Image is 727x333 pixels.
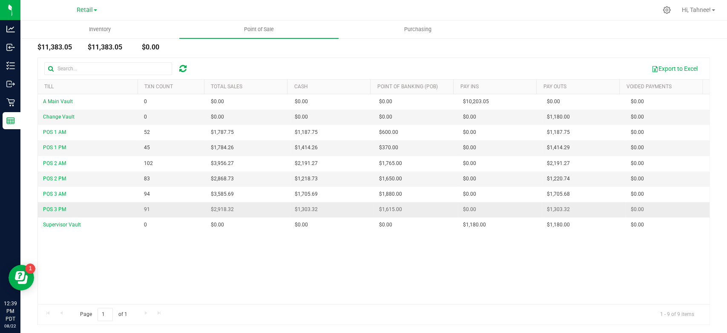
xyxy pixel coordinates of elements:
[211,206,234,214] span: $2,918.32
[20,20,179,38] a: Inventory
[295,113,308,121] span: $0.00
[6,61,15,70] inline-svg: Inventory
[144,113,147,121] span: 0
[463,190,476,198] span: $0.00
[463,175,476,183] span: $0.00
[379,98,392,106] span: $0.00
[179,20,338,38] a: Point of Sale
[43,191,66,197] span: POS 3 AM
[547,98,560,106] span: $0.00
[43,206,66,212] span: POS 3 PM
[211,144,234,152] span: $1,784.26
[9,265,34,290] iframe: Resource center
[463,128,476,136] span: $0.00
[211,84,242,90] a: Total Sales
[43,129,66,135] span: POS 1 AM
[211,190,234,198] span: $3,585.69
[144,175,150,183] span: 83
[295,128,318,136] span: $1,187.75
[211,113,224,121] span: $0.00
[142,44,203,51] div: $0.00
[43,160,66,166] span: POS 2 AM
[463,221,486,229] span: $1,180.00
[631,113,644,121] span: $0.00
[78,26,122,33] span: Inventory
[631,221,644,229] span: $0.00
[295,175,318,183] span: $1,218.73
[43,176,66,182] span: POS 2 PM
[339,20,497,38] a: Purchasing
[379,113,392,121] span: $0.00
[547,206,570,214] span: $1,303.32
[463,206,476,214] span: $0.00
[646,61,703,76] button: Export to Excel
[77,6,93,14] span: Retail
[73,308,134,321] span: Page of 1
[547,128,570,136] span: $1,187.75
[547,175,570,183] span: $1,220.74
[547,144,570,152] span: $1,414.29
[631,144,644,152] span: $0.00
[463,113,476,121] span: $0.00
[379,206,402,214] span: $1,615.00
[43,114,75,120] span: Change Vault
[377,84,437,90] a: Point of Banking (POB)
[4,300,17,323] p: 12:39 PM PDT
[4,323,17,329] p: 08/22
[25,264,35,274] iframe: Resource center unread badge
[144,128,150,136] span: 52
[543,84,566,90] a: Pay Outs
[295,98,308,106] span: $0.00
[98,308,113,321] input: 1
[379,175,402,183] span: $1,650.00
[547,221,570,229] span: $1,180.00
[294,84,307,90] a: Cash
[211,159,234,168] span: $3,956.27
[463,159,476,168] span: $0.00
[379,159,402,168] span: $1,765.00
[547,190,570,198] span: $1,705.68
[626,84,671,90] a: Voided Payments
[295,221,308,229] span: $0.00
[44,84,54,90] a: Till
[379,144,398,152] span: $370.00
[379,190,402,198] span: $1,880.00
[463,98,489,106] span: $10,203.05
[233,26,285,33] span: Point of Sale
[211,175,234,183] span: $2,868.73
[6,25,15,33] inline-svg: Analytics
[653,308,701,321] span: 1 - 9 of 9 items
[460,84,478,90] a: Pay Ins
[631,159,644,168] span: $0.00
[379,221,392,229] span: $0.00
[393,26,443,33] span: Purchasing
[547,159,570,168] span: $2,191.27
[44,62,172,75] input: Search...
[43,222,81,228] span: Supervisor Vault
[144,98,147,106] span: 0
[43,98,73,104] span: A Main Vault
[6,80,15,88] inline-svg: Outbound
[682,6,711,13] span: Hi, Tahnee!
[6,43,15,52] inline-svg: Inbound
[463,144,476,152] span: $0.00
[43,145,66,151] span: POS 1 PM
[37,44,75,51] div: $11,383.05
[295,159,318,168] span: $2,191.27
[295,144,318,152] span: $1,414.26
[661,6,672,14] div: Manage settings
[211,221,224,229] span: $0.00
[6,98,15,107] inline-svg: Retail
[88,44,129,51] div: $11,383.05
[631,128,644,136] span: $0.00
[295,190,318,198] span: $1,705.69
[144,206,150,214] span: 91
[631,206,644,214] span: $0.00
[379,128,398,136] span: $600.00
[144,144,150,152] span: 45
[211,98,224,106] span: $0.00
[144,84,173,90] a: TXN Count
[144,159,153,168] span: 102
[631,98,644,106] span: $0.00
